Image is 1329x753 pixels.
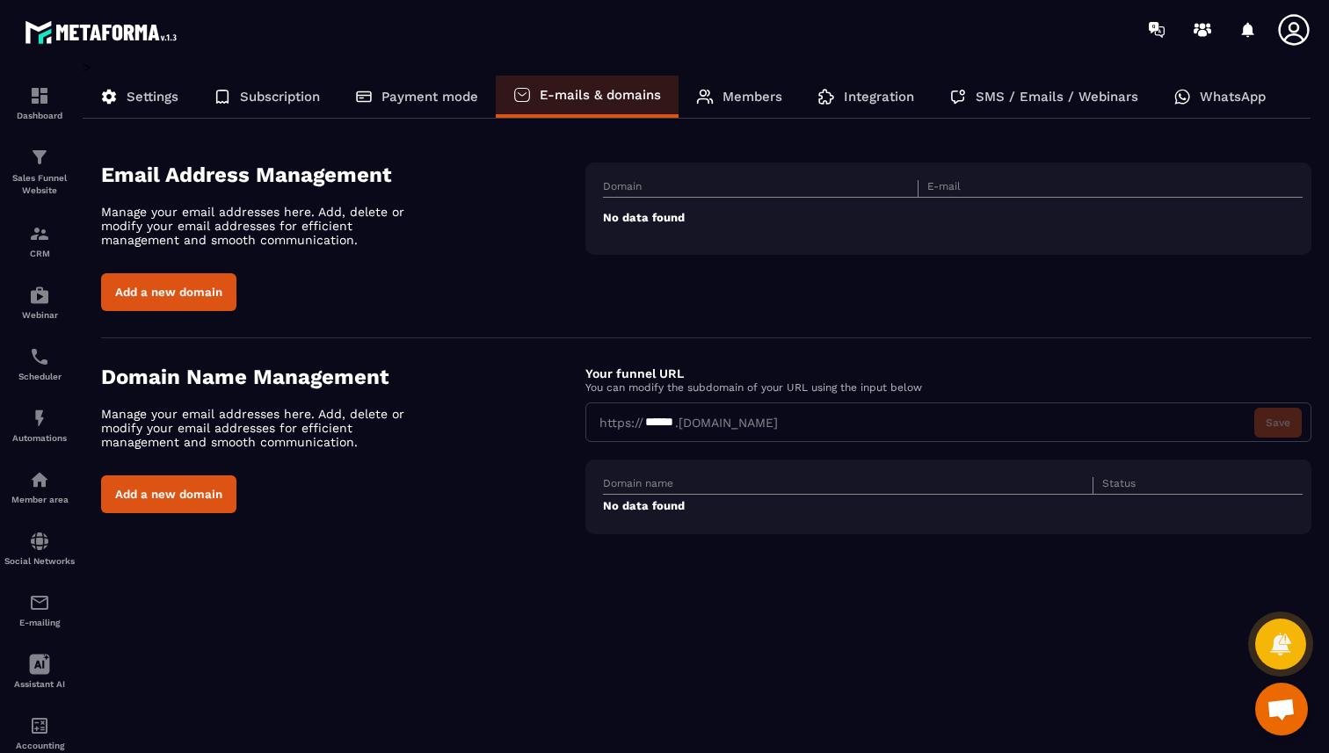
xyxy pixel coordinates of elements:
p: Assistant AI [4,679,75,689]
img: automations [29,408,50,429]
a: automationsautomationsMember area [4,456,75,518]
a: formationformationCRM [4,210,75,272]
button: Add a new domain [101,475,236,513]
img: formation [29,85,50,106]
img: email [29,592,50,613]
p: Payment mode [381,89,478,105]
div: > [83,59,1311,561]
img: formation [29,223,50,244]
h4: Email Address Management [101,163,585,187]
p: Settings [127,89,178,105]
a: automationsautomationsAutomations [4,395,75,456]
a: schedulerschedulerScheduler [4,333,75,395]
p: Integration [844,89,914,105]
a: social-networksocial-networkSocial Networks [4,518,75,579]
div: Open chat [1255,683,1308,735]
p: Subscription [240,89,320,105]
p: Sales Funnel Website [4,172,75,197]
td: No data found [603,198,1303,238]
p: Dashboard [4,111,75,120]
img: social-network [29,531,50,552]
p: Member area [4,495,75,504]
th: Domain [603,180,918,198]
p: SMS / Emails / Webinars [976,89,1138,105]
img: logo [25,16,183,48]
p: WhatsApp [1200,89,1266,105]
a: formationformationSales Funnel Website [4,134,75,210]
h4: Domain Name Management [101,365,585,389]
p: Automations [4,433,75,443]
p: Social Networks [4,556,75,566]
p: Scheduler [4,372,75,381]
img: automations [29,285,50,306]
img: automations [29,469,50,490]
button: Add a new domain [101,273,236,311]
th: E-mail [918,180,1232,198]
p: E-mails & domains [540,87,661,103]
img: accountant [29,715,50,736]
a: automationsautomationsWebinar [4,272,75,333]
td: No data found [603,495,1303,518]
p: Accounting [4,741,75,750]
th: Status [1093,477,1267,495]
p: Webinar [4,310,75,320]
p: Members [723,89,782,105]
label: Your funnel URL [585,366,684,380]
p: Manage your email addresses here. Add, delete or modify your email addresses for efficient manage... [101,407,409,449]
img: formation [29,147,50,168]
a: Assistant AI [4,641,75,702]
img: scheduler [29,346,50,367]
th: Domain name [603,477,1093,495]
a: emailemailE-mailing [4,579,75,641]
p: E-mailing [4,618,75,627]
p: Manage your email addresses here. Add, delete or modify your email addresses for efficient manage... [101,205,409,247]
p: You can modify the subdomain of your URL using the input below [585,381,1311,394]
a: formationformationDashboard [4,72,75,134]
p: CRM [4,249,75,258]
